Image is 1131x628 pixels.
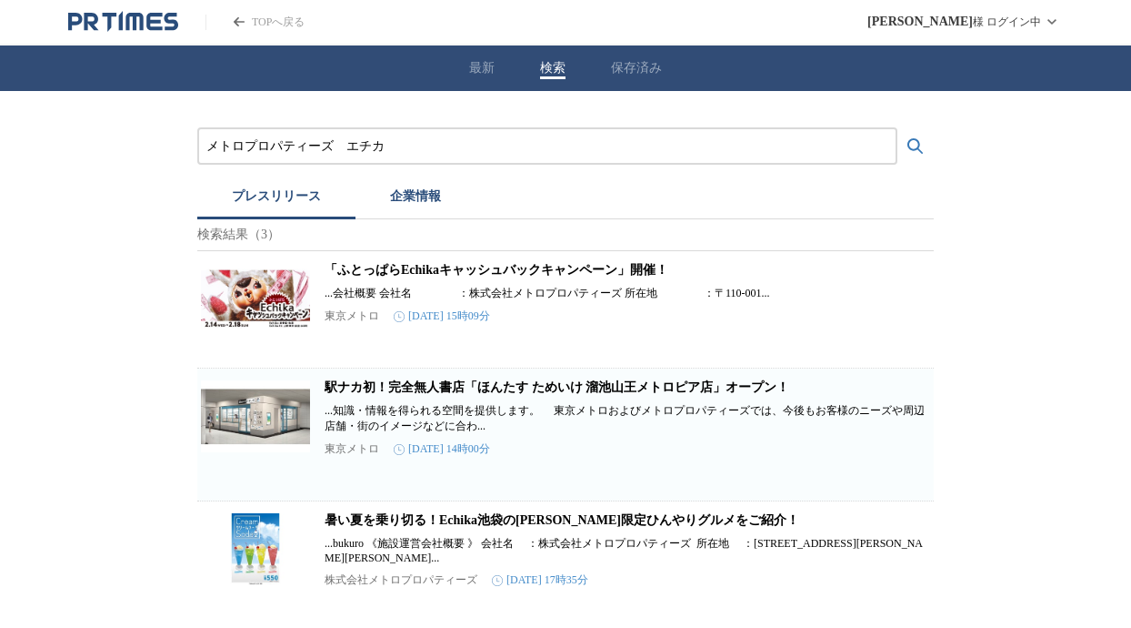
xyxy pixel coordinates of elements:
[205,15,305,30] a: PR TIMESのトップページはこちら
[206,137,888,157] input: プレスリリースおよび企業を検索する
[201,512,310,585] img: 暑い夏を乗り切る！Echika池袋の夏季限定ひんやりグルメをご紹介！
[325,513,799,527] a: 暑い夏を乗り切る！Echika池袋の[PERSON_NAME]限定ひんやりグルメをご紹介！
[201,380,310,452] img: 駅ナカ初！完全無人書店「ほんたす ためいけ 溜池山王メトロピア店」オープン！
[325,536,930,565] p: ...bukuro 《施設運営会社概要 》 会社名 ：株式会社メトロプロパティーズ 所在地 ：[STREET_ADDRESS][PERSON_NAME][PERSON_NAME]...
[394,441,490,457] time: [DATE] 14時00分
[540,60,565,76] button: 検索
[201,262,310,335] img: 「ふとっぱらEchikaキャッシュバックキャンペーン」開催！
[611,60,662,76] button: 保存済み
[325,403,930,434] p: ...知識・情報を得られる空間を提供します。 東京メトロおよびメトロプロパティーズでは、今後もお客様のニーズや周辺店舗・街のイメージなどに合わ...
[325,441,379,457] p: 東京メトロ
[197,179,355,219] button: プレスリリース
[325,309,379,324] p: 東京メトロ
[355,179,475,219] button: 企業情報
[325,263,668,277] a: 「ふとっぱらEchikaキャッシュバックキャンペーン」開催！
[325,572,477,588] p: 株式会社メトロプロパティーズ
[897,128,934,165] button: 検索する
[867,15,973,29] span: [PERSON_NAME]
[68,11,178,33] a: PR TIMESのトップページはこちら
[197,219,934,251] p: 検索結果（3）
[325,380,789,394] a: 駅ナカ初！完全無人書店「ほんたす ためいけ 溜池山王メトロピア店」オープン！
[394,309,490,324] time: [DATE] 15時09分
[469,60,495,76] button: 最新
[325,286,930,301] p: ...会社概要 会社名 ：株式会社メトロプロパティーズ 所在地 ：〒110-001...
[492,572,588,588] time: [DATE] 17時35分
